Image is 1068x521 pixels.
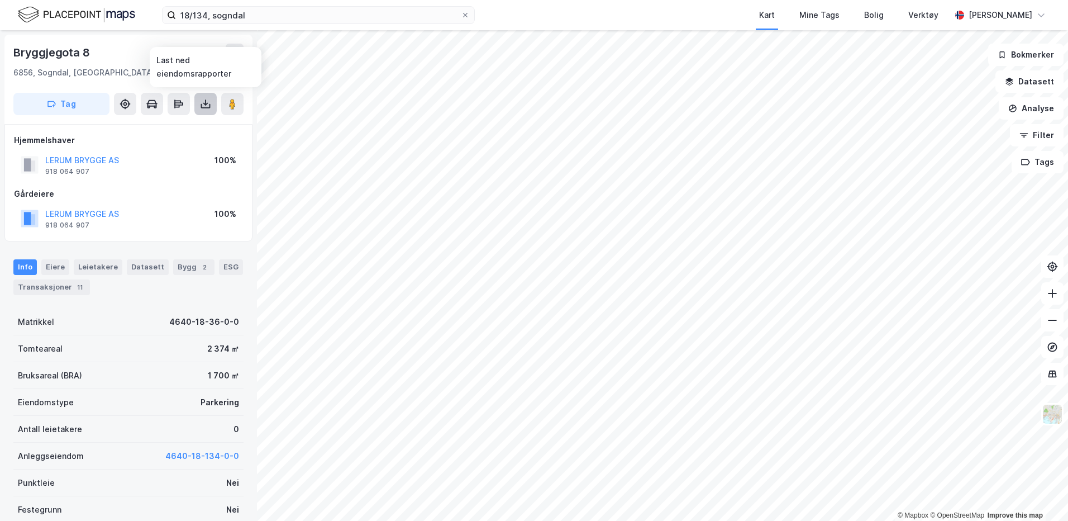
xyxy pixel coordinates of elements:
div: Matrikkel [18,315,54,329]
div: Anleggseiendom [18,449,84,463]
div: Bruksareal (BRA) [18,369,82,382]
div: Datasett [127,259,169,275]
div: ESG [219,259,243,275]
div: 11 [74,282,85,293]
input: Søk på adresse, matrikkel, gårdeiere, leietakere eller personer [176,7,461,23]
div: Bygg [173,259,214,275]
div: Mine Tags [799,8,840,22]
div: Punktleie [18,476,55,490]
div: Leietakere [74,259,122,275]
div: Verktøy [908,8,938,22]
div: 918 064 907 [45,167,89,176]
div: 2 374 ㎡ [207,342,239,356]
a: OpenStreetMap [930,511,984,519]
div: Parkering [201,396,239,409]
img: logo.f888ab2527a4732fd821a326f86c7f29.svg [18,5,135,25]
div: Hjemmelshaver [14,134,243,147]
div: [PERSON_NAME] [969,8,1032,22]
button: Datasett [995,70,1064,93]
div: Transaksjoner [13,280,90,295]
div: 100% [214,154,236,167]
div: Kontrollprogram for chat [1012,467,1068,521]
button: Tags [1012,151,1064,173]
div: 4640-18-36-0-0 [169,315,239,329]
iframe: Chat Widget [1012,467,1068,521]
div: 1 700 ㎡ [208,369,239,382]
div: 918 064 907 [45,221,89,230]
button: Filter [1010,124,1064,146]
div: Kart [759,8,775,22]
div: Tomteareal [18,342,63,356]
div: Eiere [41,259,69,275]
a: Mapbox [898,511,928,519]
img: Z [1042,404,1063,425]
div: Eiendomstype [18,396,74,409]
div: 2 [199,262,210,273]
div: Festegrunn [18,503,61,517]
div: Info [13,259,37,275]
div: Gårdeiere [14,187,243,201]
button: Analyse [999,97,1064,120]
a: Improve this map [988,511,1043,519]
button: Bokmerker [988,44,1064,66]
button: Tag [13,93,109,115]
div: 0 [233,423,239,436]
div: Bolig [864,8,884,22]
div: Nei [226,476,239,490]
button: 4640-18-134-0-0 [165,449,239,463]
div: 100% [214,207,236,221]
div: Antall leietakere [18,423,82,436]
div: Nei [226,503,239,517]
div: Bryggjegota 8 [13,44,92,61]
div: Sogndal, 18/36 [184,66,244,79]
div: 6856, Sogndal, [GEOGRAPHIC_DATA] [13,66,155,79]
